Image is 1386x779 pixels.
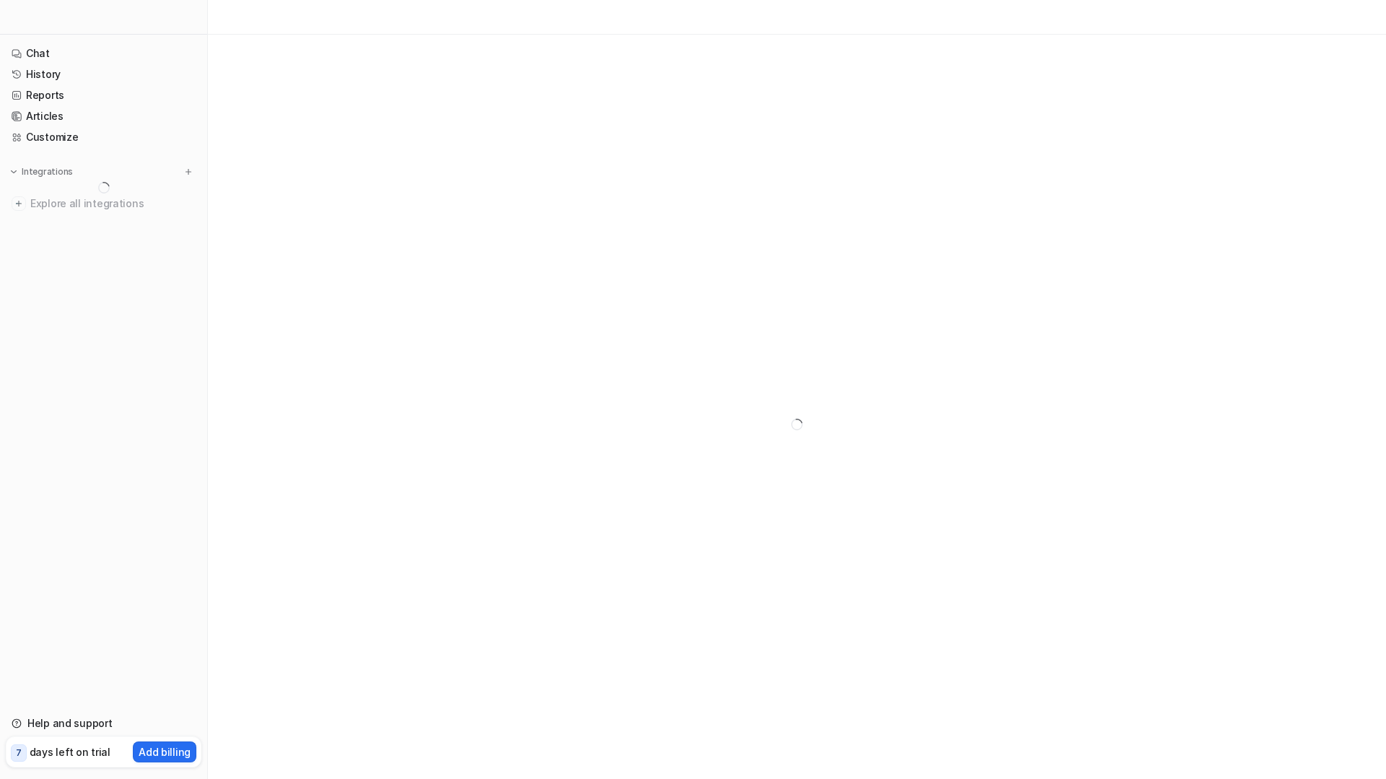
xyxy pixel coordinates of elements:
[6,713,201,734] a: Help and support
[6,43,201,64] a: Chat
[6,64,201,84] a: History
[183,167,193,177] img: menu_add.svg
[12,196,26,211] img: explore all integrations
[6,127,201,147] a: Customize
[6,85,201,105] a: Reports
[9,167,19,177] img: expand menu
[30,744,110,760] p: days left on trial
[22,166,73,178] p: Integrations
[30,192,196,215] span: Explore all integrations
[139,744,191,760] p: Add billing
[16,747,22,760] p: 7
[6,165,77,179] button: Integrations
[6,193,201,214] a: Explore all integrations
[6,106,201,126] a: Articles
[133,741,196,762] button: Add billing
